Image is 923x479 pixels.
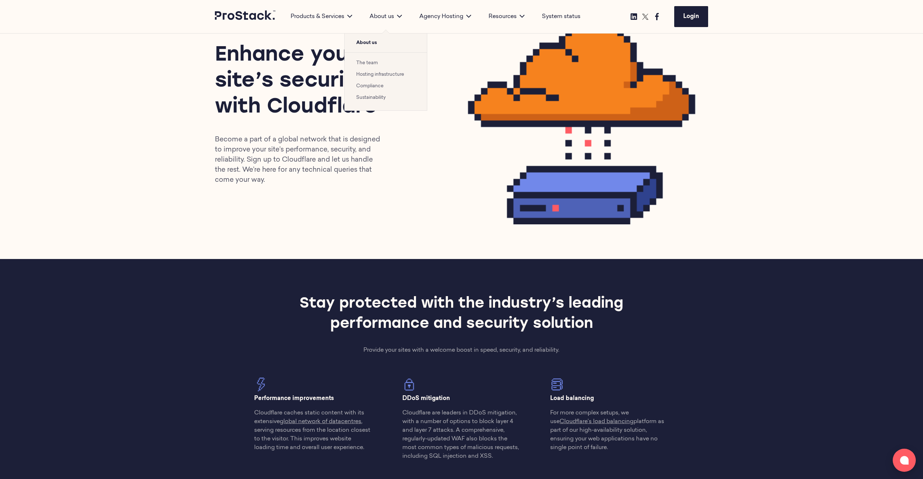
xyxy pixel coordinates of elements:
a: Hosting infrastructure [356,72,404,77]
a: Prostack logo [215,10,276,23]
a: Compliance [356,84,384,88]
a: Cloudflare’s load balancing [560,419,633,425]
div: Products & Services [282,12,361,21]
p: Cloudflare caches static content with its extensive , serving resources from the location closest... [254,409,372,452]
button: Open chat window [893,449,916,472]
a: global network of datacentres [280,419,361,425]
p: Provide your sites with a welcome boost in speed, security, and reliability. [328,346,595,355]
a: The team [356,61,378,65]
span: About us [345,34,427,52]
img: Service_Cloudfare-Orange_V2.gif [461,4,708,224]
h1: Enhance your site’s security with Cloudflare [215,43,404,120]
p: Load balancing [550,394,668,403]
p: For more complex setups, we use platform as part of our high-availability solution, ensuring your... [550,409,668,452]
div: About us [361,12,411,21]
img: Power ico [254,378,268,391]
span: Login [683,14,699,19]
a: Sustainability [356,95,386,100]
p: Cloudflare are leaders in DDoS mitigation, with a number of options to block layer 4 and layer 7 ... [402,409,521,461]
p: DDoS mitigation [402,394,521,403]
img: server stack [550,378,564,391]
h2: Stay protected with the industry’s leading performance and security solution [284,294,639,334]
a: Login [674,6,708,27]
p: Become a part of a global network that is designed to improve your site’s performance, security, ... [215,135,385,185]
div: Agency Hosting [411,12,480,21]
img: ssl icon [402,378,416,391]
a: System status [542,12,580,21]
p: Performance improvements [254,394,372,403]
div: Resources [480,12,533,21]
